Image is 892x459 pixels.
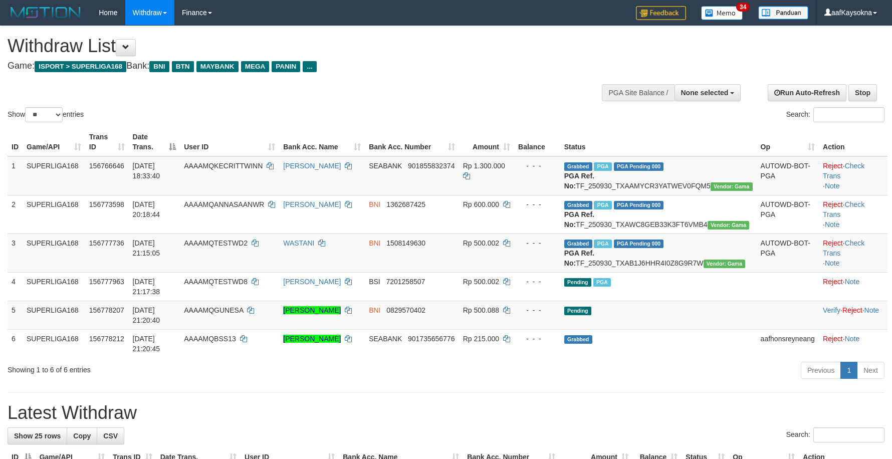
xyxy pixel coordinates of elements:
span: Copy 901855832374 to clipboard [408,162,455,170]
div: - - - [518,334,556,344]
td: 1 [8,156,23,195]
th: User ID: activate to sort column ascending [180,128,279,156]
span: Grabbed [564,162,592,171]
td: · · [819,234,887,272]
span: Rp 500.002 [463,239,499,247]
span: Copy [73,432,91,440]
td: TF_250930_TXAB1J6HHR4I0Z8G9R7W [560,234,757,272]
span: Rp 500.002 [463,278,499,286]
span: Vendor URL: https://trx31.1velocity.biz [708,221,750,229]
td: AUTOWD-BOT-PGA [757,195,819,234]
th: Game/API: activate to sort column ascending [23,128,85,156]
a: [PERSON_NAME] [283,162,341,170]
span: Grabbed [564,201,592,209]
a: Reject [823,239,843,247]
span: Marked by aafmalik [594,240,611,248]
th: Bank Acc. Name: activate to sort column ascending [279,128,365,156]
span: CSV [103,432,118,440]
a: Next [857,362,884,379]
td: TF_250930_TXAAMYCR3YATWEV0FQM5 [560,156,757,195]
a: Note [825,259,840,267]
a: Reject [823,335,843,343]
input: Search: [813,107,884,122]
span: 156778212 [89,335,124,343]
td: · [819,272,887,301]
th: Action [819,128,887,156]
span: AAAAMQKECRITTWINN [184,162,263,170]
span: None selected [681,89,729,97]
img: Button%20Memo.svg [701,6,743,20]
input: Search: [813,427,884,442]
td: SUPERLIGA168 [23,234,85,272]
td: 6 [8,329,23,358]
button: None selected [675,84,741,101]
a: Check Trans [823,239,864,257]
a: Reject [842,306,862,314]
a: Note [845,335,860,343]
span: Grabbed [564,335,592,344]
td: TF_250930_TXAWC8GEB33K3FT6VMB4 [560,195,757,234]
td: SUPERLIGA168 [23,195,85,234]
div: - - - [518,238,556,248]
a: WASTANI [283,239,314,247]
a: [PERSON_NAME] [283,278,341,286]
a: Stop [848,84,877,101]
a: [PERSON_NAME] [283,200,341,208]
span: [DATE] 20:18:44 [133,200,160,218]
th: Date Trans.: activate to sort column descending [129,128,180,156]
span: Copy 901735656776 to clipboard [408,335,455,343]
th: Amount: activate to sort column ascending [459,128,514,156]
b: PGA Ref. No: [564,249,594,267]
span: SEABANK [369,335,402,343]
span: Copy 1508149630 to clipboard [386,239,425,247]
h1: Withdraw List [8,36,585,56]
th: Status [560,128,757,156]
td: · · [819,301,887,329]
span: [DATE] 21:17:38 [133,278,160,296]
td: · · [819,195,887,234]
a: Reject [823,278,843,286]
div: Showing 1 to 6 of 6 entries [8,361,364,375]
a: Reject [823,200,843,208]
span: PGA Pending [614,201,664,209]
span: Rp 500.088 [463,306,499,314]
span: Vendor URL: https://trx31.1velocity.biz [711,182,753,191]
div: - - - [518,277,556,287]
a: Note [845,278,860,286]
td: 3 [8,234,23,272]
img: Feedback.jpg [636,6,686,20]
span: Pending [564,307,591,315]
a: Previous [801,362,841,379]
td: SUPERLIGA168 [23,329,85,358]
a: Note [864,306,879,314]
span: MEGA [241,61,270,72]
span: Vendor URL: https://trx31.1velocity.biz [704,260,746,268]
img: MOTION_logo.png [8,5,84,20]
td: AUTOWD-BOT-PGA [757,156,819,195]
a: CSV [97,427,124,444]
span: [DATE] 21:20:40 [133,306,160,324]
span: Marked by aafheankoy [594,162,611,171]
span: Copy 7201258507 to clipboard [386,278,425,286]
td: SUPERLIGA168 [23,272,85,301]
span: Pending [564,278,591,287]
h4: Game: Bank: [8,61,585,71]
span: BNI [369,200,380,208]
img: panduan.png [758,6,808,20]
td: 2 [8,195,23,234]
b: PGA Ref. No: [564,172,594,190]
a: Check Trans [823,162,864,180]
span: AAAAMQTESTWD2 [184,239,248,247]
select: Showentries [25,107,63,122]
b: PGA Ref. No: [564,210,594,228]
a: Reject [823,162,843,170]
a: [PERSON_NAME] [283,335,341,343]
span: AAAAMQBSS13 [184,335,236,343]
span: Rp 600.000 [463,200,499,208]
label: Show entries [8,107,84,122]
div: PGA Site Balance / [602,84,674,101]
td: · · [819,156,887,195]
span: 156766646 [89,162,124,170]
td: SUPERLIGA168 [23,301,85,329]
h1: Latest Withdraw [8,403,884,423]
